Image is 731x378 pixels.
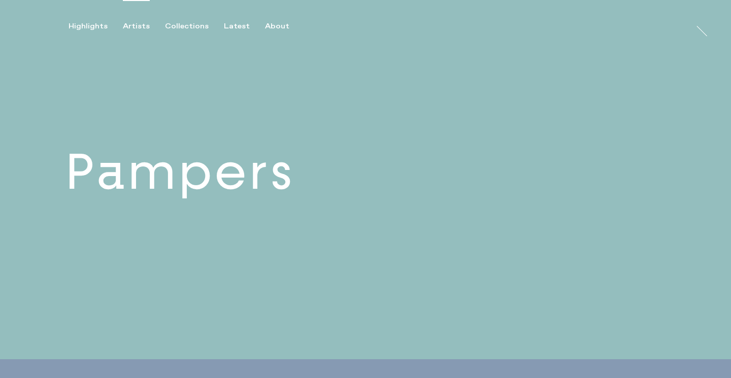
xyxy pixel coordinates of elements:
button: About [265,22,305,31]
button: Artists [123,22,165,31]
div: Artists [123,22,150,31]
div: Latest [224,22,250,31]
div: About [265,22,289,31]
div: Highlights [69,22,108,31]
button: Latest [224,22,265,31]
button: Collections [165,22,224,31]
div: Collections [165,22,209,31]
button: Highlights [69,22,123,31]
